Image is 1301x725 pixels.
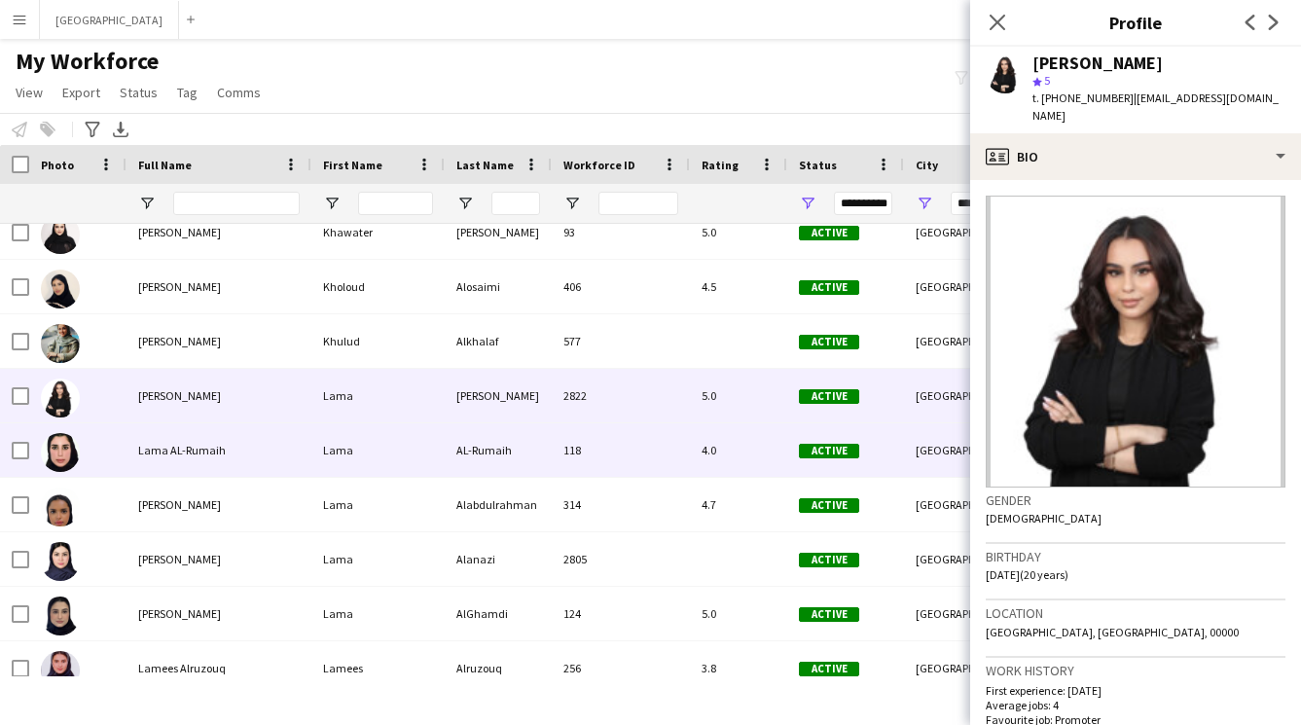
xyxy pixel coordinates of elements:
span: Lama AL-Rumaih [138,443,226,457]
div: 2822 [552,369,690,422]
button: Open Filter Menu [138,195,156,212]
div: 5.0 [690,587,787,640]
span: Photo [41,158,74,172]
div: [PERSON_NAME] [445,369,552,422]
span: [DATE] (20 years) [986,567,1068,582]
div: AL-Rumaih [445,423,552,477]
span: [PERSON_NAME] [138,279,221,294]
span: Export [62,84,100,101]
button: Open Filter Menu [563,195,581,212]
span: Active [799,553,859,567]
input: Workforce ID Filter Input [598,192,678,215]
div: [PERSON_NAME] [445,205,552,259]
img: Lama AL-Rumaih [41,433,80,472]
div: Alruzouq [445,641,552,695]
span: Active [799,335,859,349]
div: [GEOGRAPHIC_DATA] [904,478,1021,531]
button: Open Filter Menu [323,195,341,212]
img: Khulud Alkhalaf [41,324,80,363]
div: 2805 [552,532,690,586]
div: Alkhalaf [445,314,552,368]
span: Active [799,662,859,676]
div: 4.0 [690,423,787,477]
span: [GEOGRAPHIC_DATA], [GEOGRAPHIC_DATA], 00000 [986,625,1239,639]
input: First Name Filter Input [358,192,433,215]
span: Active [799,444,859,458]
p: First experience: [DATE] [986,683,1285,698]
a: Tag [169,80,205,105]
span: Active [799,280,859,295]
input: Last Name Filter Input [491,192,540,215]
div: 5.0 [690,205,787,259]
span: t. [PHONE_NUMBER] [1032,91,1134,105]
h3: Birthday [986,548,1285,565]
span: Comms [217,84,261,101]
img: Kholoud Alosaimi [41,270,80,308]
img: Crew avatar or photo [986,196,1285,488]
input: Full Name Filter Input [173,192,300,215]
span: Active [799,607,859,622]
span: Last Name [456,158,514,172]
span: Workforce ID [563,158,635,172]
div: Alosaimi [445,260,552,313]
button: Open Filter Menu [799,195,816,212]
app-action-btn: Advanced filters [81,118,104,141]
img: Lamees Alruzouq [41,651,80,690]
span: Status [799,158,837,172]
span: 5 [1044,73,1050,88]
img: Khawater Albarrak [41,215,80,254]
span: City [916,158,938,172]
div: [GEOGRAPHIC_DATA] [904,532,1021,586]
span: | [EMAIL_ADDRESS][DOMAIN_NAME] [1032,91,1279,123]
img: Lama AlGhamdi [41,597,80,635]
div: Alabdulrahman [445,478,552,531]
div: Lama [311,532,445,586]
button: Open Filter Menu [916,195,933,212]
span: [DEMOGRAPHIC_DATA] [986,511,1102,526]
p: Average jobs: 4 [986,698,1285,712]
div: 406 [552,260,690,313]
div: 5.0 [690,369,787,422]
div: 93 [552,205,690,259]
h3: Gender [986,491,1285,509]
div: 124 [552,587,690,640]
div: [GEOGRAPHIC_DATA] [904,205,1021,259]
a: View [8,80,51,105]
div: 314 [552,478,690,531]
div: [GEOGRAPHIC_DATA] [904,369,1021,422]
span: [PERSON_NAME] [138,606,221,621]
div: Lama [311,478,445,531]
div: 118 [552,423,690,477]
div: 577 [552,314,690,368]
img: Lama Alanazi [41,542,80,581]
span: My Workforce [16,47,159,76]
span: Rating [702,158,739,172]
div: Bio [970,133,1301,180]
a: Status [112,80,165,105]
div: 3.8 [690,641,787,695]
span: Active [799,498,859,513]
h3: Work history [986,662,1285,679]
span: Status [120,84,158,101]
div: [GEOGRAPHIC_DATA] [904,260,1021,313]
app-action-btn: Export XLSX [109,118,132,141]
span: [PERSON_NAME] [138,552,221,566]
span: Full Name [138,158,192,172]
span: View [16,84,43,101]
div: Lama [311,369,445,422]
div: 4.7 [690,478,787,531]
h3: Profile [970,10,1301,35]
span: Active [799,389,859,404]
span: [PERSON_NAME] [138,225,221,239]
div: 256 [552,641,690,695]
span: [PERSON_NAME] [138,334,221,348]
span: Tag [177,84,198,101]
div: [PERSON_NAME] [1032,54,1163,72]
span: [PERSON_NAME] [138,388,221,403]
div: [GEOGRAPHIC_DATA] [904,641,1021,695]
img: Lama Abdullah [41,379,80,417]
button: [GEOGRAPHIC_DATA] [40,1,179,39]
h3: Location [986,604,1285,622]
div: Alanazi [445,532,552,586]
div: Khulud [311,314,445,368]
